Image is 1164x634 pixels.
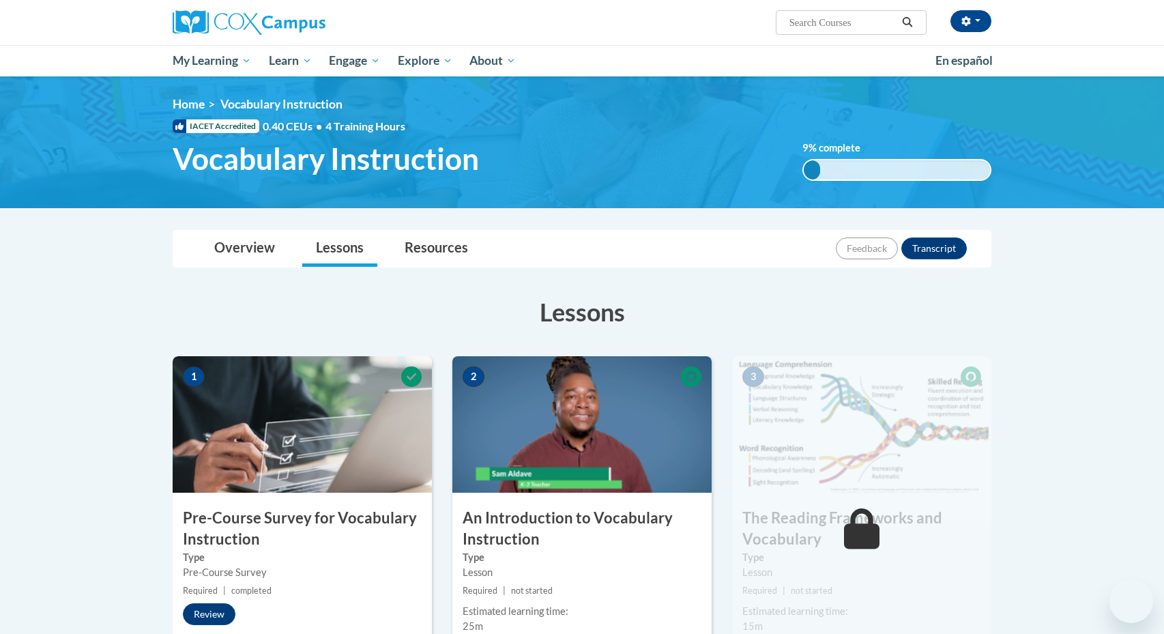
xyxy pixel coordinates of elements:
[463,565,701,580] div: Lesson
[173,141,479,177] span: Vocabulary Instruction
[742,620,763,632] span: 15m
[183,550,422,565] label: Type
[742,366,764,387] span: 3
[927,46,1002,75] a: En español
[742,550,981,565] label: Type
[173,356,432,493] img: Course Image
[220,97,343,111] span: Vocabulary Instruction
[452,508,712,550] h3: An Introduction to Vocabulary Instruction
[183,603,235,625] button: Review
[173,53,251,69] span: My Learning
[164,45,260,76] a: My Learning
[783,586,785,596] span: |
[152,45,1012,76] div: Main menu
[463,366,484,387] span: 2
[173,119,259,133] span: IACET Accredited
[201,231,289,267] a: Overview
[329,53,380,69] span: Engage
[452,356,712,493] img: Course Image
[901,237,967,259] button: Transcript
[183,586,218,596] span: Required
[461,45,525,76] a: About
[269,53,312,69] span: Learn
[503,586,506,596] span: |
[173,97,205,111] a: Home
[788,14,897,31] input: Search Courses
[802,142,809,154] span: 9
[183,366,205,387] span: 1
[260,45,321,76] a: Learn
[173,10,432,35] a: Cox Campus
[804,160,821,179] div: 9%
[463,586,497,596] span: Required
[950,10,991,32] button: Account Settings
[742,586,777,596] span: Required
[935,53,993,68] span: En español
[183,565,422,580] div: Pre-Course Survey
[316,119,322,132] span: •
[231,586,272,596] span: completed
[802,141,881,156] label: % complete
[511,586,553,596] span: not started
[732,508,991,550] h3: The Reading Frameworks and Vocabulary
[469,53,516,69] span: About
[325,119,405,132] span: 4 Training Hours
[398,53,452,69] span: Explore
[732,356,991,493] img: Course Image
[263,119,325,134] span: 0.40 CEUs
[173,10,325,35] img: Cox Campus
[897,14,918,31] button: Search
[391,231,482,267] a: Resources
[836,237,898,259] button: Feedback
[791,586,832,596] span: not started
[320,45,389,76] a: Engage
[463,620,483,632] span: 25m
[173,508,432,550] h3: Pre-Course Survey for Vocabulary Instruction
[463,604,701,619] div: Estimated learning time:
[389,45,461,76] a: Explore
[302,231,377,267] a: Lessons
[223,586,226,596] span: |
[1109,579,1153,623] iframe: Button to launch messaging window
[463,550,701,565] label: Type
[742,604,981,619] div: Estimated learning time:
[173,295,991,329] h3: Lessons
[742,565,981,580] div: Lesson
